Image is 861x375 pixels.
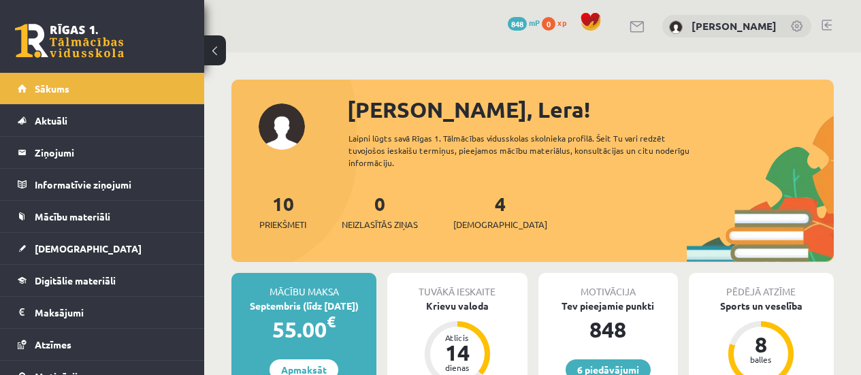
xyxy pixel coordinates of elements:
a: 0Neizlasītās ziņas [342,191,418,231]
a: 10Priekšmeti [259,191,306,231]
legend: Ziņojumi [35,137,187,168]
div: Tuvākā ieskaite [387,273,527,299]
div: 55.00 [231,313,376,346]
span: [DEMOGRAPHIC_DATA] [35,242,142,255]
span: 848 [508,17,527,31]
span: € [327,312,336,331]
span: Digitālie materiāli [35,274,116,287]
a: Aktuāli [18,105,187,136]
a: Atzīmes [18,329,187,360]
span: xp [557,17,566,28]
div: Laipni lūgts savā Rīgas 1. Tālmācības vidusskolas skolnieka profilā. Šeit Tu vari redzēt tuvojošo... [348,132,710,169]
span: mP [529,17,540,28]
span: [DEMOGRAPHIC_DATA] [453,218,547,231]
a: Rīgas 1. Tālmācības vidusskola [15,24,124,58]
div: 848 [538,313,678,346]
div: 8 [741,333,781,355]
span: Priekšmeti [259,218,306,231]
div: 14 [437,342,478,363]
a: Ziņojumi [18,137,187,168]
div: balles [741,355,781,363]
div: Tev pieejamie punkti [538,299,678,313]
a: [PERSON_NAME] [692,19,777,33]
div: [PERSON_NAME], Lera! [347,93,834,126]
div: Krievu valoda [387,299,527,313]
div: Atlicis [437,333,478,342]
a: 848 mP [508,17,540,28]
a: 4[DEMOGRAPHIC_DATA] [453,191,547,231]
a: Informatīvie ziņojumi [18,169,187,200]
a: Maksājumi [18,297,187,328]
div: Mācību maksa [231,273,376,299]
span: Sākums [35,82,69,95]
img: Lera Panteviča [669,20,683,34]
legend: Maksājumi [35,297,187,328]
div: dienas [437,363,478,372]
div: Sports un veselība [689,299,834,313]
a: Digitālie materiāli [18,265,187,296]
span: Aktuāli [35,114,67,127]
span: Neizlasītās ziņas [342,218,418,231]
div: Motivācija [538,273,678,299]
span: Mācību materiāli [35,210,110,223]
a: Sākums [18,73,187,104]
div: Pēdējā atzīme [689,273,834,299]
a: 0 xp [542,17,573,28]
span: 0 [542,17,555,31]
a: Mācību materiāli [18,201,187,232]
span: Atzīmes [35,338,71,350]
div: Septembris (līdz [DATE]) [231,299,376,313]
a: [DEMOGRAPHIC_DATA] [18,233,187,264]
legend: Informatīvie ziņojumi [35,169,187,200]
